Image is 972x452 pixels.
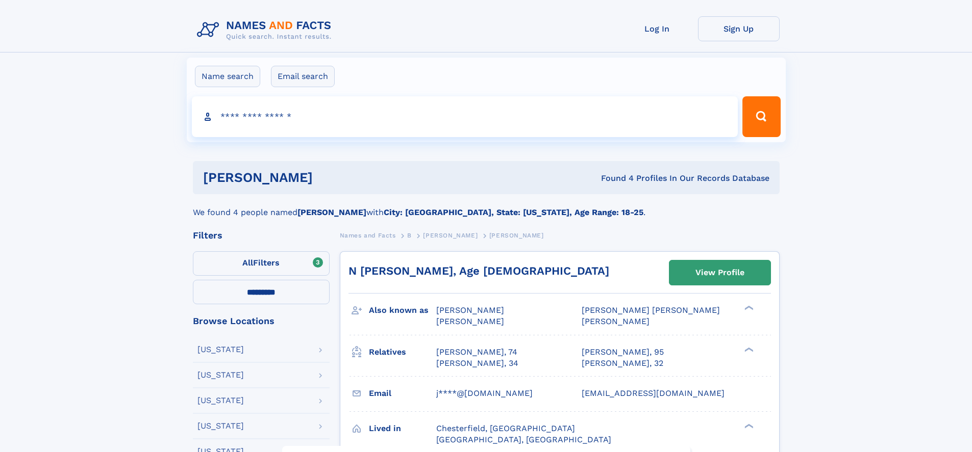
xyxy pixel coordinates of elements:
[197,345,244,354] div: [US_STATE]
[203,171,457,184] h1: [PERSON_NAME]
[369,302,436,319] h3: Also known as
[297,207,366,217] b: [PERSON_NAME]
[192,96,738,137] input: search input
[193,194,780,219] div: We found 4 people named with .
[271,66,335,87] label: Email search
[742,305,754,311] div: ❯
[369,385,436,402] h3: Email
[423,229,478,242] a: [PERSON_NAME]
[742,346,754,353] div: ❯
[348,264,609,277] a: N [PERSON_NAME], Age [DEMOGRAPHIC_DATA]
[582,347,664,358] a: [PERSON_NAME], 95
[407,229,412,242] a: B
[742,96,780,137] button: Search Button
[193,16,340,44] img: Logo Names and Facts
[582,316,650,326] span: [PERSON_NAME]
[193,251,330,276] label: Filters
[407,232,412,239] span: B
[436,316,504,326] span: [PERSON_NAME]
[193,316,330,326] div: Browse Locations
[193,231,330,240] div: Filters
[436,347,517,358] a: [PERSON_NAME], 74
[197,371,244,379] div: [US_STATE]
[489,232,544,239] span: [PERSON_NAME]
[369,420,436,437] h3: Lived in
[742,422,754,429] div: ❯
[616,16,698,41] a: Log In
[436,358,518,369] a: [PERSON_NAME], 34
[582,358,663,369] a: [PERSON_NAME], 32
[369,343,436,361] h3: Relatives
[436,435,611,444] span: [GEOGRAPHIC_DATA], [GEOGRAPHIC_DATA]
[582,305,720,315] span: [PERSON_NAME] [PERSON_NAME]
[436,305,504,315] span: [PERSON_NAME]
[242,258,253,268] span: All
[457,173,769,184] div: Found 4 Profiles In Our Records Database
[582,388,725,398] span: [EMAIL_ADDRESS][DOMAIN_NAME]
[197,396,244,405] div: [US_STATE]
[197,422,244,430] div: [US_STATE]
[423,232,478,239] span: [PERSON_NAME]
[436,423,575,433] span: Chesterfield, [GEOGRAPHIC_DATA]
[698,16,780,41] a: Sign Up
[695,261,744,284] div: View Profile
[195,66,260,87] label: Name search
[384,207,643,217] b: City: [GEOGRAPHIC_DATA], State: [US_STATE], Age Range: 18-25
[669,260,770,285] a: View Profile
[340,229,396,242] a: Names and Facts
